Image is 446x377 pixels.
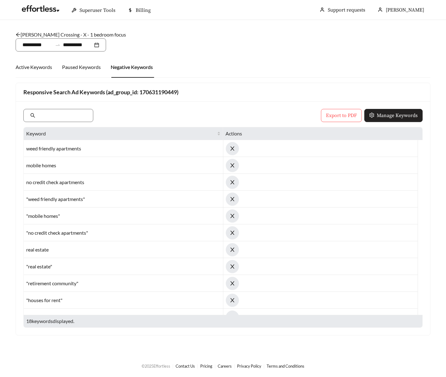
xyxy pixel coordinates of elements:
[16,32,21,37] span: arrow-left
[24,208,223,224] div: "mobile homes"
[62,63,101,71] div: Paused Keywords
[23,89,178,95] strong: Responsive Search Ad Keywords (ad_group_id: 170631190449)
[226,260,239,273] button: close
[24,174,223,191] div: no credit check apartments
[369,113,374,119] span: setting
[55,42,61,48] span: to
[386,7,424,13] span: [PERSON_NAME]
[16,32,126,37] a: arrow-left[PERSON_NAME] Crossing - X - 1 bedroom focus
[24,140,223,157] div: weed friendly apartments
[226,311,239,324] button: close
[226,176,239,189] button: close
[377,112,418,119] span: Manage Keywords
[30,113,35,118] span: search
[24,309,223,326] div: retirement community
[326,112,357,119] span: Export to PDF
[24,258,223,275] div: "real estate"
[200,364,212,369] a: Pricing
[328,7,365,13] a: Support requests
[226,196,239,202] span: close
[24,224,223,241] div: "no credit check apartments"
[226,281,239,286] span: close
[226,226,239,239] button: close
[364,109,423,122] button: settingManage Keywords
[237,364,261,369] a: Privacy Policy
[24,292,223,309] div: "houses for rent"
[321,109,362,122] button: Export to PDF
[176,364,195,369] a: Contact Us
[226,159,239,172] button: close
[226,213,239,219] span: close
[226,146,239,151] span: close
[55,42,61,48] span: swap-right
[24,191,223,208] div: "weed friendly apartments"
[24,157,223,174] div: mobile homes
[218,364,232,369] a: Careers
[223,127,423,140] th: Actions
[26,130,216,137] span: Keyword
[226,142,239,155] button: close
[226,297,239,303] span: close
[226,277,239,290] button: close
[24,275,223,292] div: "retirement community"
[226,179,239,185] span: close
[16,63,52,71] div: Active Keywords
[226,294,239,307] button: close
[267,364,304,369] a: Terms and Conditions
[23,315,423,328] div: 18 keyword s displayed.
[80,7,115,13] span: Superuser Tools
[226,264,239,269] span: close
[24,241,223,258] div: real estate
[142,364,170,369] span: © 2025 Effortless
[226,209,239,223] button: close
[111,63,153,71] div: Negative Keywords
[226,230,239,236] span: close
[226,247,239,252] span: close
[226,314,239,320] span: close
[226,243,239,256] button: close
[226,193,239,206] button: close
[226,163,239,168] span: close
[136,7,151,13] span: Billing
